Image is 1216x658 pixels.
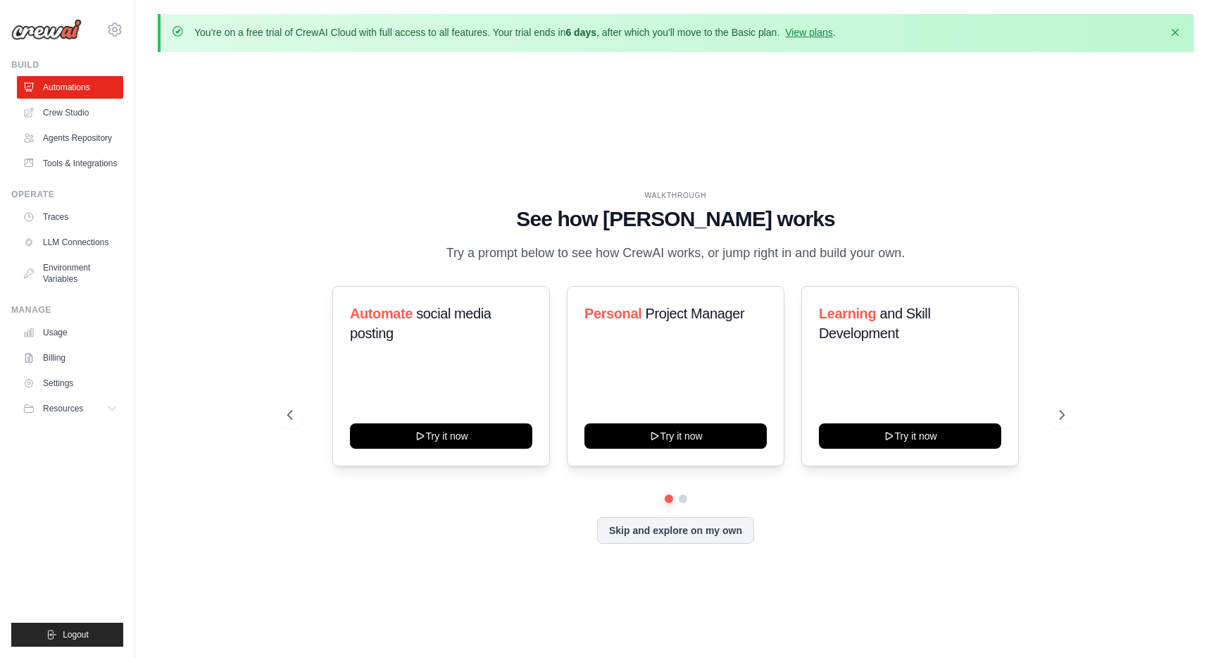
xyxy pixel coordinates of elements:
[584,423,767,449] button: Try it now
[439,243,913,263] p: Try a prompt below to see how CrewAI works, or jump right in and build your own.
[194,25,836,39] p: You're on a free trial of CrewAI Cloud with full access to all features. Your trial ends in , aft...
[17,127,123,149] a: Agents Repository
[11,623,123,647] button: Logout
[43,403,83,414] span: Resources
[17,321,123,344] a: Usage
[350,423,532,449] button: Try it now
[785,27,832,38] a: View plans
[17,347,123,369] a: Billing
[17,372,123,395] a: Settings
[819,306,876,321] span: Learning
[17,76,123,99] a: Automations
[17,101,123,124] a: Crew Studio
[584,306,641,321] span: Personal
[565,27,596,38] strong: 6 days
[597,517,754,544] button: Skip and explore on my own
[17,152,123,175] a: Tools & Integrations
[17,256,123,290] a: Environment Variables
[17,397,123,420] button: Resources
[17,231,123,254] a: LLM Connections
[287,206,1065,232] h1: See how [PERSON_NAME] works
[645,306,744,321] span: Project Manager
[350,306,413,321] span: Automate
[11,59,123,70] div: Build
[17,206,123,228] a: Traces
[11,189,123,200] div: Operate
[11,19,82,40] img: Logo
[350,306,491,341] span: social media posting
[287,190,1065,201] div: WALKTHROUGH
[11,304,123,316] div: Manage
[819,423,1001,449] button: Try it now
[63,629,89,640] span: Logout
